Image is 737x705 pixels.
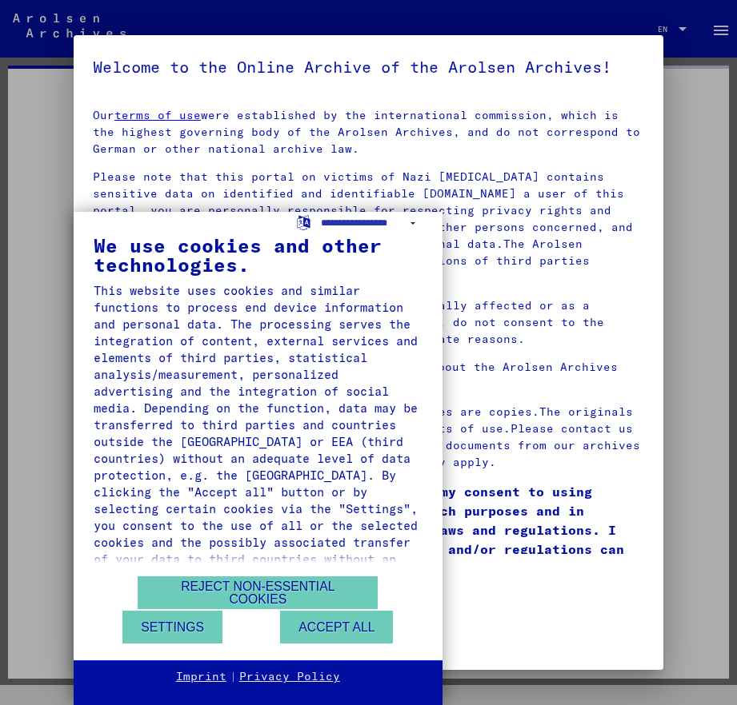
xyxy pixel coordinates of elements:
[122,611,222,643] button: Settings
[280,611,393,643] button: Accept all
[138,576,378,609] button: Reject non-essential cookies
[94,282,423,584] div: This website uses cookies and similar functions to process end device information and personal da...
[239,669,340,685] a: Privacy Policy
[94,236,423,274] div: We use cookies and other technologies.
[176,669,226,685] a: Imprint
